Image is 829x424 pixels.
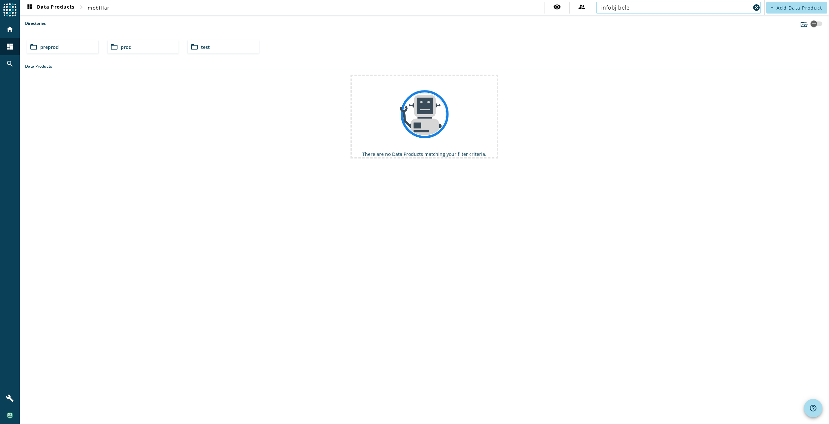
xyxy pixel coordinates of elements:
span: test [201,44,210,50]
button: mobiliar [85,2,112,14]
span: Add Data Product [777,5,822,11]
button: Add Data Product [766,2,827,14]
mat-icon: chevron_right [77,3,85,11]
input: Search (% or * for wildcards) [601,4,750,12]
button: Data Products [23,2,77,14]
button: Clear [752,3,761,12]
mat-icon: supervisor_account [578,3,586,11]
label: Directories [25,20,46,33]
mat-icon: home [6,25,14,33]
mat-icon: help_outline [809,404,817,412]
mat-icon: visibility [553,3,561,11]
img: spoud-logo.svg [3,3,17,17]
img: 2328aa3c191fe0367592daf632b78e99 [7,412,13,419]
span: Data Products [26,4,75,12]
mat-icon: folder_open [30,43,38,51]
mat-icon: dashboard [6,43,14,51]
mat-icon: add [770,6,774,9]
mat-icon: cancel [752,4,760,12]
span: mobiliar [88,5,110,11]
mat-icon: folder_open [190,43,198,51]
mat-icon: search [6,60,14,68]
mat-icon: folder_open [110,43,118,51]
span: prod [121,44,132,50]
div: There are no Data Products matching your filter criteria. [352,151,497,157]
div: Data Products [25,63,824,69]
mat-icon: build [6,394,14,402]
mat-icon: dashboard [26,4,34,12]
span: preprod [40,44,59,50]
img: robot-logo [352,76,497,151]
